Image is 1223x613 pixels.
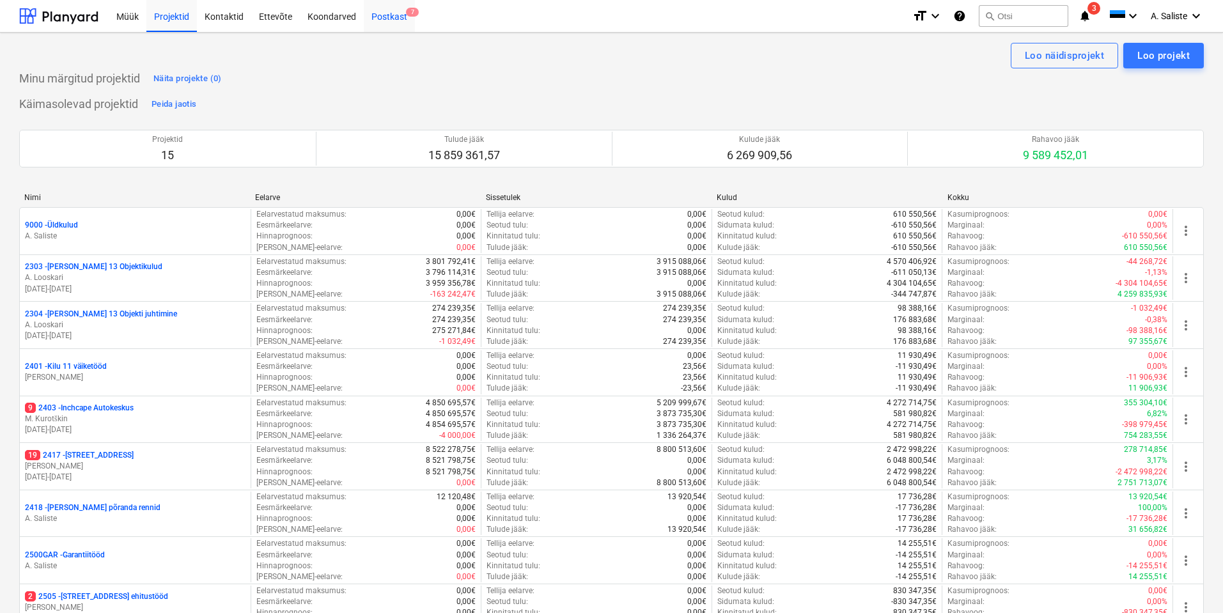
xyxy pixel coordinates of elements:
p: Sidumata kulud : [717,220,774,231]
p: Marginaal : [947,220,985,231]
p: [DATE] - [DATE] [25,330,245,341]
p: 0,00€ [687,231,706,242]
p: 274 239,35€ [663,314,706,325]
p: 610 550,56€ [1124,242,1167,253]
p: Seotud kulud : [717,444,765,455]
p: Tellija eelarve : [487,303,534,314]
p: Rahavoo jääk : [947,477,997,488]
p: 1 336 264,37€ [657,430,706,441]
p: 4 272 714,75€ [887,419,937,430]
p: 4 850 695,57€ [426,398,476,408]
p: 581 980,82€ [893,430,937,441]
div: 2304 -[PERSON_NAME] 13 Objekti juhtimineA. Looskari[DATE]-[DATE] [25,309,245,341]
span: more_vert [1178,270,1194,286]
p: 2 472 998,22€ [887,444,937,455]
p: Kasumiprognoos : [947,492,1009,502]
p: Tellija eelarve : [487,398,534,408]
p: 6 048 800,54€ [887,455,937,466]
span: search [985,11,995,21]
p: Hinnaprognoos : [256,325,313,336]
p: Kinnitatud kulud : [717,372,777,383]
p: Seotud kulud : [717,256,765,267]
p: [DATE] - [DATE] [25,424,245,435]
p: 0,00€ [456,242,476,253]
p: Marginaal : [947,455,985,466]
p: 3 801 792,41€ [426,256,476,267]
p: 0,00€ [456,220,476,231]
p: -610 550,56€ [891,220,937,231]
p: [DATE] - [DATE] [25,284,245,295]
p: 2403 - Inchcape Autokeskus [25,403,134,414]
div: Eelarve [255,193,476,202]
p: Kulude jääk : [717,477,760,488]
p: -4 304 104,65€ [1116,278,1167,289]
p: Eelarvestatud maksumus : [256,209,347,220]
p: Kinnitatud tulu : [487,231,540,242]
p: [PERSON_NAME] [25,372,245,383]
p: 0,00€ [687,350,706,361]
p: -17 736,28€ [1126,513,1167,524]
p: [PERSON_NAME]-eelarve : [256,430,343,441]
p: 2 751 713,07€ [1118,477,1167,488]
p: 13 920,54€ [667,492,706,502]
p: Kinnitatud kulud : [717,325,777,336]
p: -1 032,49€ [1131,303,1167,314]
p: 13 920,54€ [1128,492,1167,502]
p: [PERSON_NAME]-eelarve : [256,242,343,253]
p: Eelarvestatud maksumus : [256,303,347,314]
p: A. Saliste [25,513,245,524]
p: Hinnaprognoos : [256,231,313,242]
p: A. Looskari [25,272,245,283]
p: 4 570 406,92€ [887,256,937,267]
p: Eesmärkeelarve : [256,502,313,513]
div: Loo projekt [1137,47,1190,64]
p: Kasumiprognoos : [947,256,1009,267]
p: 176 883,68€ [893,336,937,347]
p: A. Saliste [25,231,245,242]
p: -11 930,49€ [896,361,937,372]
p: Rahavoog : [947,419,985,430]
span: more_vert [1178,318,1194,333]
p: -23,56€ [681,383,706,394]
div: Loo näidisprojekt [1025,47,1104,64]
p: 4 272 714,75€ [887,398,937,408]
button: Peida jaotis [148,94,199,114]
p: 3 915 088,06€ [657,267,706,278]
p: [PERSON_NAME]-eelarve : [256,383,343,394]
p: 0,00€ [456,383,476,394]
span: more_vert [1178,506,1194,521]
p: Seotud kulud : [717,492,765,502]
p: 2401 - Kilu 11 väiketööd [25,361,107,372]
span: more_vert [1178,364,1194,380]
p: Rahavoog : [947,278,985,289]
p: Sidumata kulud : [717,267,774,278]
p: 97 355,67€ [1128,336,1167,347]
p: 581 980,82€ [893,408,937,419]
p: Sidumata kulud : [717,314,774,325]
span: more_vert [1178,412,1194,427]
p: 274 239,35€ [663,336,706,347]
p: 17 736,28€ [898,513,937,524]
p: 0,00€ [687,502,706,513]
i: format_size [912,8,928,24]
div: Kulud [717,193,937,202]
p: 3 915 088,06€ [657,256,706,267]
p: 0,00€ [687,325,706,336]
div: Kokku [947,193,1168,202]
p: 8 521 798,75€ [426,455,476,466]
p: Rahavoog : [947,467,985,477]
p: Tulude jääk : [487,336,528,347]
p: 2304 - [PERSON_NAME] 13 Objekti juhtimine [25,309,177,320]
p: 2417 - [STREET_ADDRESS] [25,450,134,461]
p: M. Kurotškin [25,414,245,424]
p: 3 959 356,78€ [426,278,476,289]
p: Eelarvestatud maksumus : [256,398,347,408]
p: 0,00€ [456,231,476,242]
p: 0,00€ [456,361,476,372]
p: Kulude jääk : [717,336,760,347]
p: Eesmärkeelarve : [256,314,313,325]
p: 23,56€ [683,372,706,383]
div: 192417 -[STREET_ADDRESS][PERSON_NAME][DATE]-[DATE] [25,450,245,483]
p: Kulude jääk [727,134,792,145]
p: 9000 - Üldkulud [25,220,78,231]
